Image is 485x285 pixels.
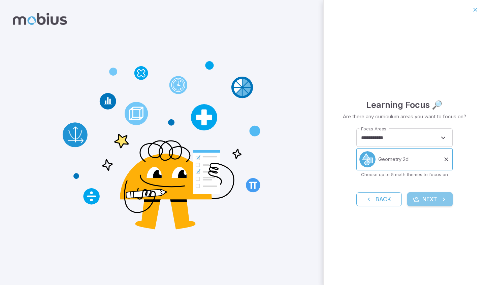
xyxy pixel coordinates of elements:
label: Focus Areas [361,126,386,132]
p: Choose up to 5 math themes to focus on [361,171,448,177]
li: Click to remove [356,148,453,170]
p: Geometry 2d [378,156,409,163]
button: Open [439,133,448,142]
h4: Learning Focus 🔎 [366,98,443,112]
button: Next [407,192,453,206]
div: Geometry 2D [359,151,376,167]
button: Back [356,192,402,206]
img: student_5-illustration [55,40,280,243]
p: Are there any curriculum areas you want to focus on? [343,113,466,120]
